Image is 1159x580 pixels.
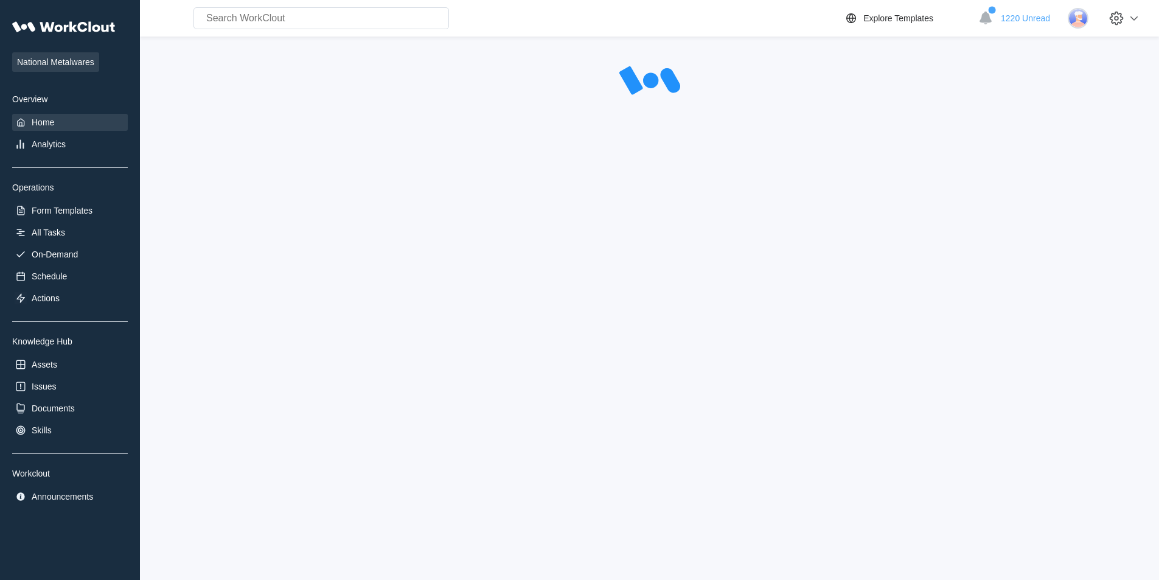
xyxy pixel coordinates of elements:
input: Search WorkClout [193,7,449,29]
div: Skills [32,425,52,435]
a: Schedule [12,268,128,285]
a: Assets [12,356,128,373]
a: Home [12,114,128,131]
a: Analytics [12,136,128,153]
div: Issues [32,382,56,391]
div: Form Templates [32,206,92,215]
a: Actions [12,290,128,307]
div: Assets [32,360,57,369]
div: Actions [32,293,60,303]
div: Knowledge Hub [12,337,128,346]
div: On-Demand [32,250,78,259]
span: National Metalwares [12,52,99,72]
div: Home [32,117,54,127]
div: Workclout [12,469,128,478]
a: Explore Templates [844,11,972,26]
div: Documents [32,404,75,413]
a: Skills [12,422,128,439]
div: All Tasks [32,228,65,237]
div: Schedule [32,271,67,281]
a: Issues [12,378,128,395]
a: Form Templates [12,202,128,219]
a: On-Demand [12,246,128,263]
div: Overview [12,94,128,104]
a: Documents [12,400,128,417]
div: Announcements [32,492,93,501]
div: Operations [12,183,128,192]
a: All Tasks [12,224,128,241]
img: user-3.png [1068,8,1088,29]
span: 1220 Unread [1001,13,1050,23]
div: Explore Templates [863,13,933,23]
a: Announcements [12,488,128,505]
div: Analytics [32,139,66,149]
